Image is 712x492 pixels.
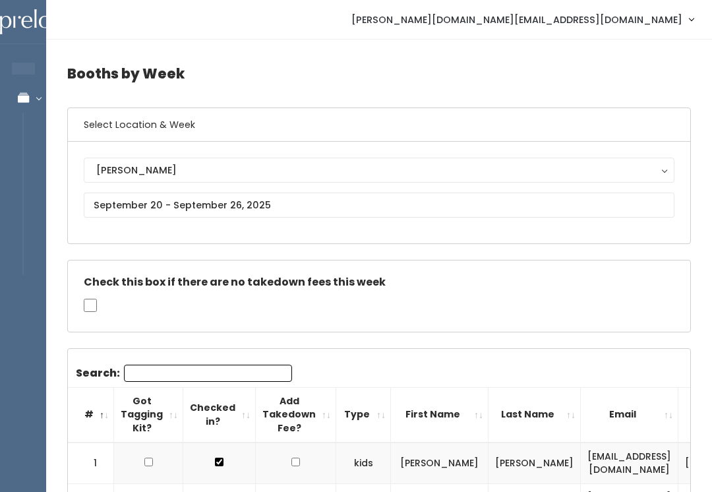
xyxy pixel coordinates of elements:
div: [PERSON_NAME] [96,163,662,177]
h5: Check this box if there are no takedown fees this week [84,276,674,288]
td: 1 [68,443,114,484]
td: [PERSON_NAME] [391,443,489,484]
th: First Name: activate to sort column ascending [391,387,489,442]
th: Checked in?: activate to sort column ascending [183,387,256,442]
h4: Booths by Week [67,55,691,92]
label: Search: [76,365,292,382]
td: [EMAIL_ADDRESS][DOMAIN_NAME] [581,443,678,484]
h6: Select Location & Week [68,108,690,142]
a: [PERSON_NAME][DOMAIN_NAME][EMAIL_ADDRESS][DOMAIN_NAME] [338,5,707,34]
th: Got Tagging Kit?: activate to sort column ascending [114,387,183,442]
input: Search: [124,365,292,382]
input: September 20 - September 26, 2025 [84,193,674,218]
td: [PERSON_NAME] [489,443,581,484]
th: #: activate to sort column descending [68,387,114,442]
th: Last Name: activate to sort column ascending [489,387,581,442]
button: [PERSON_NAME] [84,158,674,183]
th: Type: activate to sort column ascending [336,387,391,442]
th: Add Takedown Fee?: activate to sort column ascending [256,387,336,442]
span: [PERSON_NAME][DOMAIN_NAME][EMAIL_ADDRESS][DOMAIN_NAME] [351,13,682,27]
th: Email: activate to sort column ascending [581,387,678,442]
td: kids [336,443,391,484]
